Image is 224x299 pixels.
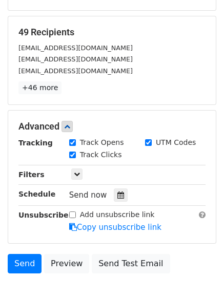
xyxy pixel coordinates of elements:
span: Send now [69,190,107,200]
label: Track Clicks [80,149,122,160]
a: Send [8,254,42,273]
label: UTM Codes [156,137,196,148]
strong: Tracking [18,139,53,147]
a: Copy unsubscribe link [69,223,161,232]
a: Send Test Email [92,254,170,273]
label: Add unsubscribe link [80,209,155,220]
small: [EMAIL_ADDRESS][DOMAIN_NAME] [18,44,133,52]
label: Track Opens [80,137,124,148]
a: Preview [44,254,89,273]
iframe: Chat Widget [173,250,224,299]
small: [EMAIL_ADDRESS][DOMAIN_NAME] [18,55,133,63]
small: [EMAIL_ADDRESS][DOMAIN_NAME] [18,67,133,75]
h5: 49 Recipients [18,27,206,38]
h5: Advanced [18,121,206,132]
strong: Schedule [18,190,55,198]
strong: Unsubscribe [18,211,69,219]
strong: Filters [18,170,45,179]
a: +46 more [18,81,62,94]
